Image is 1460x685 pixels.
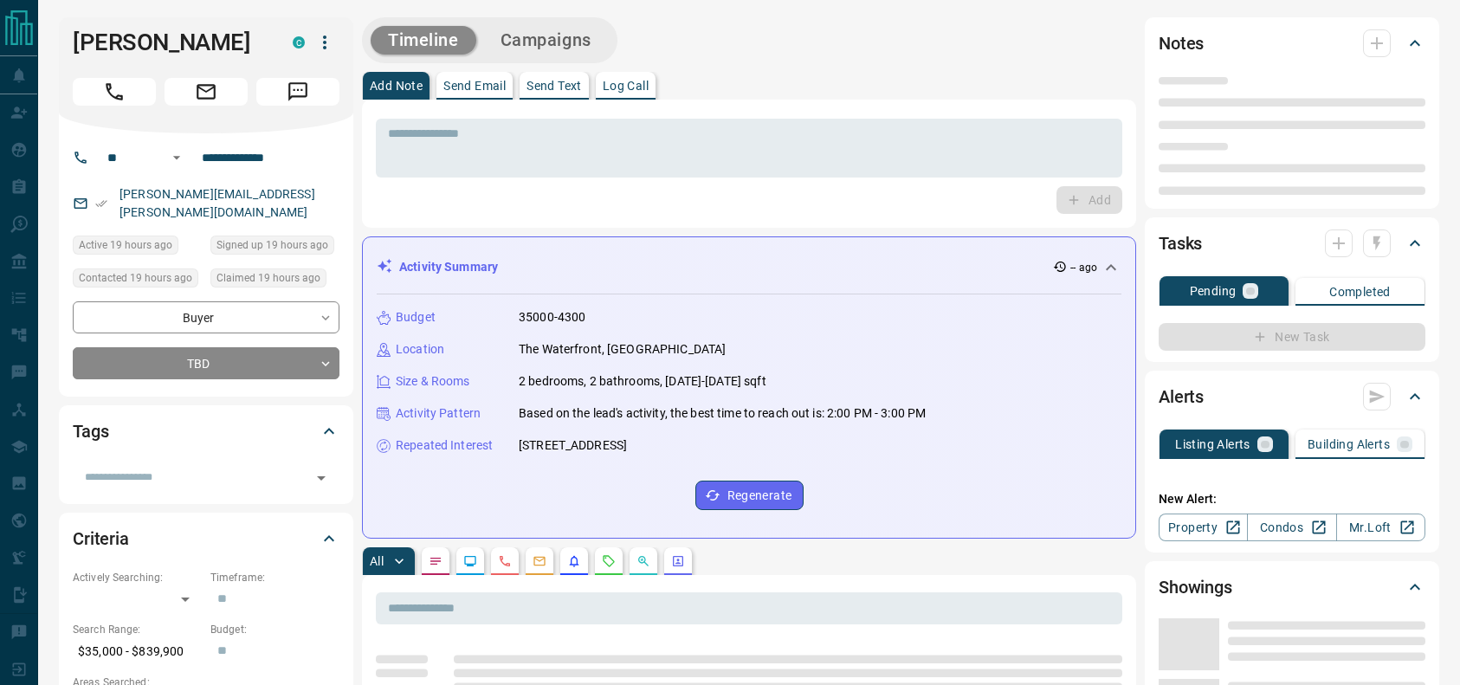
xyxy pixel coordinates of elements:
p: Search Range: [73,622,202,637]
h1: [PERSON_NAME] [73,29,267,56]
p: Budget [396,308,436,326]
p: 2 bedrooms, 2 bathrooms, [DATE]-[DATE] sqft [519,372,766,391]
p: Pending [1190,285,1237,297]
div: Thu Aug 14 2025 [210,268,339,293]
p: Activity Pattern [396,404,481,423]
svg: Notes [429,554,443,568]
svg: Listing Alerts [567,554,581,568]
p: Send Email [443,80,506,92]
p: -- ago [1070,260,1097,275]
span: Message [256,78,339,106]
button: Regenerate [695,481,804,510]
svg: Opportunities [636,554,650,568]
p: Send Text [527,80,582,92]
svg: Requests [602,554,616,568]
div: Buyer [73,301,339,333]
a: Condos [1247,514,1336,541]
p: Listing Alerts [1175,438,1250,450]
h2: Notes [1159,29,1204,57]
button: Campaigns [483,26,609,55]
span: Signed up 19 hours ago [216,236,328,254]
div: Criteria [73,518,339,559]
svg: Calls [498,554,512,568]
div: Activity Summary-- ago [377,251,1121,283]
p: All [370,555,384,567]
button: Open [309,466,333,490]
svg: Emails [533,554,546,568]
span: Contacted 19 hours ago [79,269,192,287]
span: Claimed 19 hours ago [216,269,320,287]
div: Tasks [1159,223,1425,264]
h2: Criteria [73,525,129,553]
p: Activity Summary [399,258,498,276]
svg: Agent Actions [671,554,685,568]
p: Building Alerts [1308,438,1390,450]
h2: Showings [1159,573,1232,601]
p: 35000-4300 [519,308,585,326]
a: Property [1159,514,1248,541]
div: TBD [73,347,339,379]
p: Completed [1329,286,1391,298]
p: Budget: [210,622,339,637]
p: Size & Rooms [396,372,470,391]
span: Active 19 hours ago [79,236,172,254]
p: Add Note [370,80,423,92]
div: Notes [1159,23,1425,64]
p: Actively Searching: [73,570,202,585]
div: condos.ca [293,36,305,48]
div: Thu Aug 14 2025 [210,236,339,260]
div: Showings [1159,566,1425,608]
p: Repeated Interest [396,436,493,455]
p: Timeframe: [210,570,339,585]
div: Tags [73,410,339,452]
h2: Alerts [1159,383,1204,410]
p: Log Call [603,80,649,92]
p: Location [396,340,444,359]
div: Alerts [1159,376,1425,417]
div: Thu Aug 14 2025 [73,268,202,293]
p: New Alert: [1159,490,1425,508]
h2: Tags [73,417,108,445]
a: [PERSON_NAME][EMAIL_ADDRESS][PERSON_NAME][DOMAIN_NAME] [120,187,315,219]
svg: Email Verified [95,197,107,210]
span: Email [165,78,248,106]
p: The Waterfront, [GEOGRAPHIC_DATA] [519,340,726,359]
svg: Lead Browsing Activity [463,554,477,568]
p: [STREET_ADDRESS] [519,436,627,455]
p: Based on the lead's activity, the best time to reach out is: 2:00 PM - 3:00 PM [519,404,926,423]
button: Open [166,147,187,168]
p: $35,000 - $839,900 [73,637,202,666]
button: Timeline [371,26,476,55]
span: Call [73,78,156,106]
h2: Tasks [1159,229,1202,257]
div: Thu Aug 14 2025 [73,236,202,260]
a: Mr.Loft [1336,514,1425,541]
